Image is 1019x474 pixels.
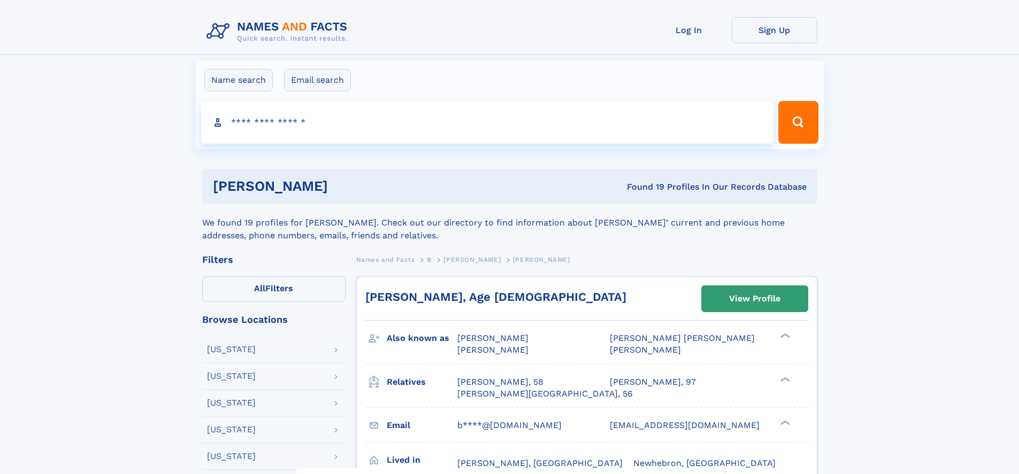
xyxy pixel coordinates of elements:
span: [PERSON_NAME] [457,345,528,355]
input: search input [201,101,774,144]
a: View Profile [702,286,808,312]
a: [PERSON_NAME], 97 [610,376,696,388]
div: View Profile [729,286,780,311]
a: Sign Up [732,17,817,43]
h3: Also known as [387,329,457,347]
span: [EMAIL_ADDRESS][DOMAIN_NAME] [610,420,760,430]
div: ❯ [778,419,791,426]
label: Email search [284,69,351,91]
a: Names and Facts [356,253,415,266]
h3: Lived in [387,451,457,469]
h3: Email [387,416,457,434]
a: [PERSON_NAME] [443,253,501,266]
h1: [PERSON_NAME] [213,180,478,193]
span: [PERSON_NAME] [513,256,570,263]
label: Filters [202,276,346,302]
label: Name search [204,69,273,91]
a: [PERSON_NAME], Age [DEMOGRAPHIC_DATA] [365,290,626,304]
span: All [254,283,265,293]
h3: Relatives [387,373,457,391]
div: ❯ [778,332,791,339]
span: [PERSON_NAME] [610,345,681,355]
div: [US_STATE] [207,399,256,407]
a: B [427,253,432,266]
span: [PERSON_NAME], [GEOGRAPHIC_DATA] [457,458,623,468]
div: Filters [202,255,346,265]
button: Search Button [778,101,818,144]
span: [PERSON_NAME] [PERSON_NAME] [610,333,755,343]
div: Browse Locations [202,315,346,324]
div: We found 19 profiles for [PERSON_NAME]. Check out our directory to find information about [PERSON... [202,204,817,242]
a: [PERSON_NAME], 58 [457,376,543,388]
div: [US_STATE] [207,345,256,354]
div: [US_STATE] [207,372,256,380]
div: Found 19 Profiles In Our Records Database [477,181,807,193]
div: [US_STATE] [207,452,256,461]
span: [PERSON_NAME] [457,333,528,343]
span: B [427,256,432,263]
span: [PERSON_NAME] [443,256,501,263]
a: [PERSON_NAME][GEOGRAPHIC_DATA], 56 [457,388,633,400]
span: Newhebron, [GEOGRAPHIC_DATA] [633,458,776,468]
img: Logo Names and Facts [202,17,356,46]
a: Log In [646,17,732,43]
div: [US_STATE] [207,425,256,434]
div: ❯ [778,376,791,383]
